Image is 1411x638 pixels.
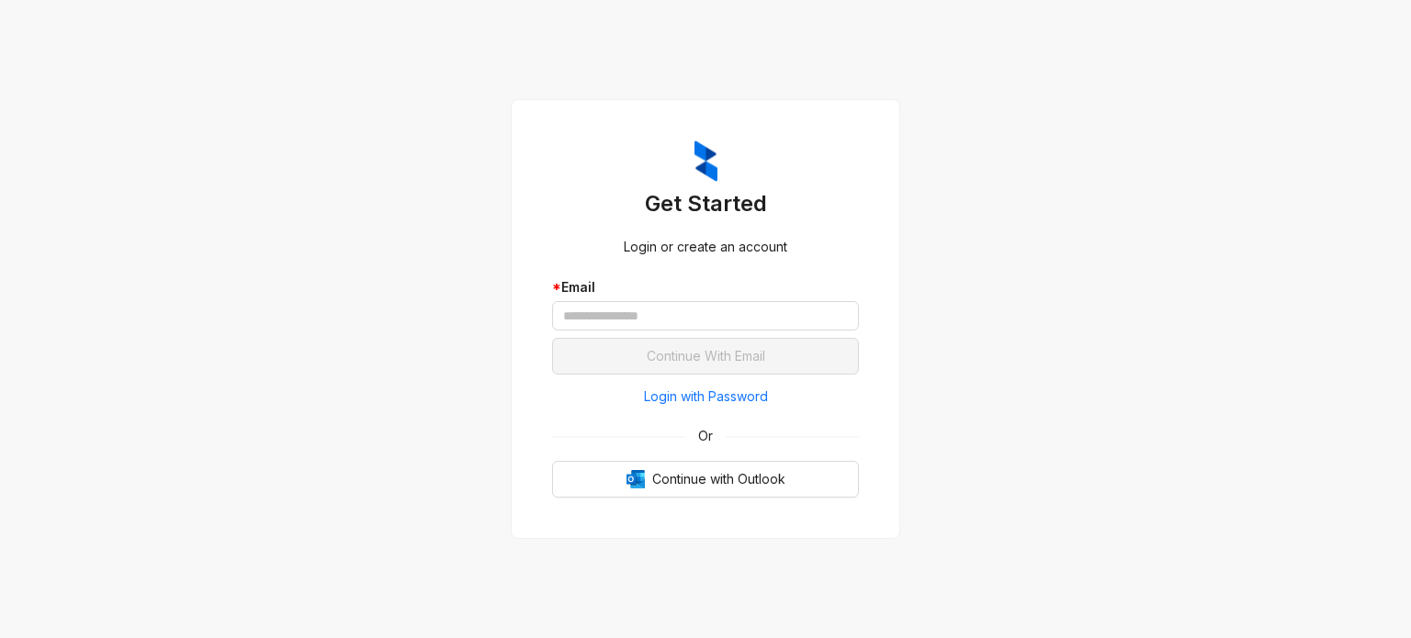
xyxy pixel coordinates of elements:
div: Email [552,277,859,297]
span: Continue with Outlook [652,469,785,489]
button: Login with Password [552,382,859,411]
span: Or [685,426,726,446]
img: Outlook [626,470,645,488]
button: Continue With Email [552,338,859,375]
div: Login or create an account [552,237,859,257]
span: Login with Password [644,386,768,407]
button: OutlookContinue with Outlook [552,461,859,498]
h3: Get Started [552,189,859,218]
img: ZumaIcon [694,140,717,183]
